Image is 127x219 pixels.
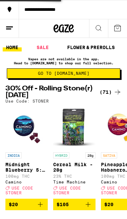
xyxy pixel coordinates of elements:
[53,199,96,210] button: Add to bag
[100,88,122,96] a: (71)
[53,186,81,195] span: USE CODE STONER
[53,152,69,158] p: HYBRID
[5,107,48,199] a: Open page for Midnight Blueberry 5:1 Sleep Gummies from Camino
[5,107,48,149] img: Camino - Midnight Blueberry 5:1 Sleep Gummies
[7,68,120,79] button: Go to [DOMAIN_NAME]
[5,162,48,173] p: Midnight Blueberry 5:1 Sleep Gummies
[7,57,120,65] p: Vapes are not available in the app. Head to [DOMAIN_NAME] to shop our full selection.
[101,152,117,158] p: SATIVA
[5,180,48,184] div: Camino
[5,174,48,178] p: 100mg THC
[33,43,52,51] a: SALE
[5,152,22,158] p: INDICA
[53,180,96,184] div: Time Machine
[57,202,69,207] span: $105
[53,162,96,173] p: Cereal Milk - 28g
[5,186,33,195] span: USE CODE STONER
[53,107,96,149] img: Time Machine - Cereal Milk - 28g
[5,199,48,210] button: Add to bag
[104,202,113,207] span: $20
[3,43,22,51] a: HOME
[53,174,96,178] p: 23% THC
[5,85,93,99] h2: 30% Off - Rolling Stone(r) [DATE]
[85,152,96,158] p: 28g
[5,99,49,103] p: Use Code: STONER
[38,71,89,75] span: Go to [DOMAIN_NAME]
[53,107,96,199] a: Open page for Cereal Milk - 28g from Time Machine
[64,43,118,51] a: FLOWER & PREROLLS
[9,202,18,207] span: $20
